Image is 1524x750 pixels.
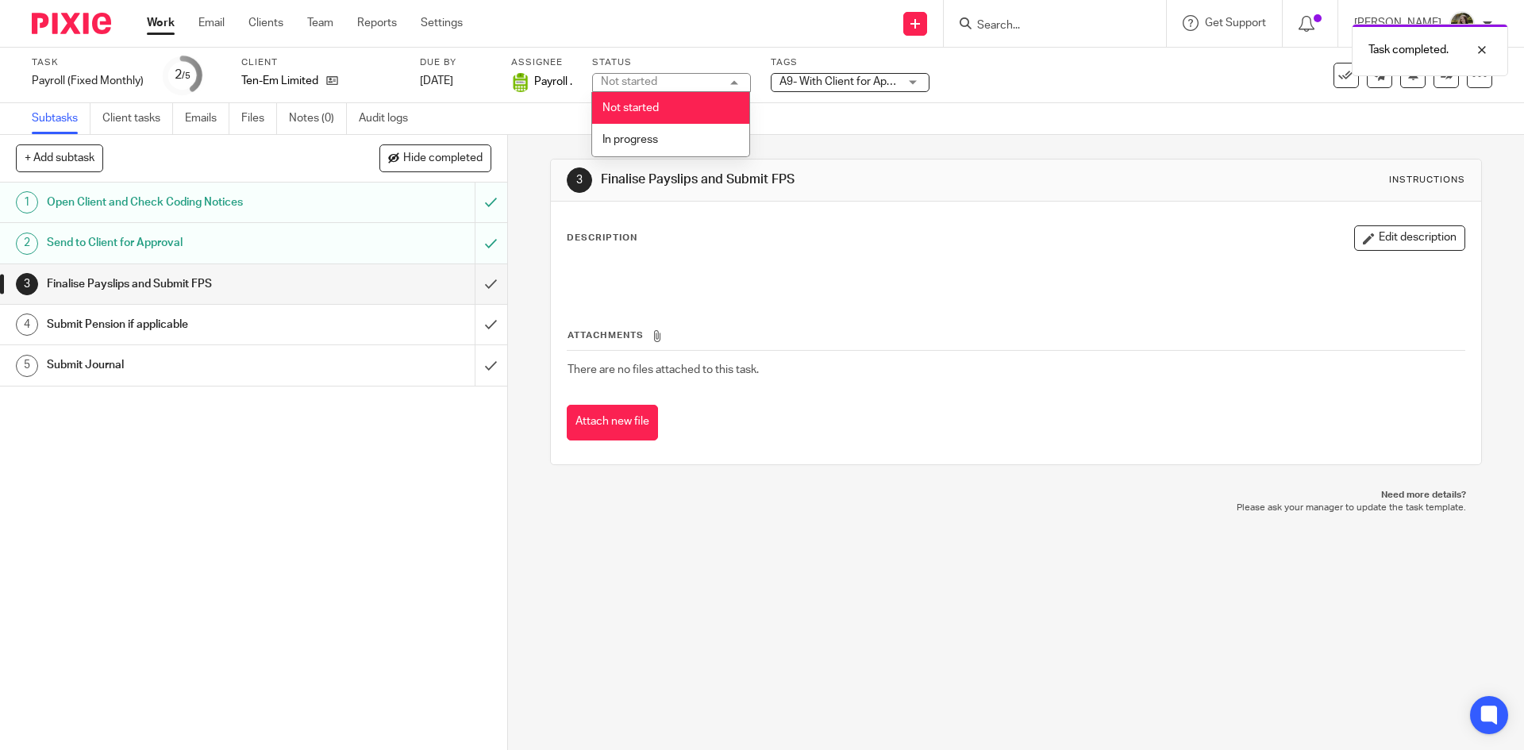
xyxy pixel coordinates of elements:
[511,73,530,92] img: 1000002144.png
[1449,11,1475,37] img: ACCOUNTING4EVERYTHING-13.jpg
[47,231,321,255] h1: Send to Client for Approval
[534,74,572,90] span: Payroll .
[592,56,751,69] label: Status
[1389,174,1465,187] div: Instructions
[403,152,483,165] span: Hide completed
[47,353,321,377] h1: Submit Journal
[32,103,90,134] a: Subtasks
[32,73,144,89] div: Payroll (Fixed Monthly)
[379,144,491,171] button: Hide completed
[601,171,1050,188] h1: Finalise Payslips and Submit FPS
[16,191,38,213] div: 1
[601,76,657,87] div: Not started
[421,15,463,31] a: Settings
[241,56,400,69] label: Client
[147,15,175,31] a: Work
[16,313,38,336] div: 4
[779,76,951,87] span: A9- With Client for Approval (Draft)
[241,73,318,89] p: Ten-Em Limited
[16,233,38,255] div: 2
[420,56,491,69] label: Due by
[289,103,347,134] a: Notes (0)
[47,313,321,337] h1: Submit Pension if applicable
[568,331,644,340] span: Attachments
[16,355,38,377] div: 5
[16,144,103,171] button: + Add subtask
[47,272,321,296] h1: Finalise Payslips and Submit FPS
[102,103,173,134] a: Client tasks
[567,405,658,440] button: Attach new file
[47,190,321,214] h1: Open Client and Check Coding Notices
[32,13,111,34] img: Pixie
[1368,42,1449,58] p: Task completed.
[602,102,659,113] span: Not started
[511,56,572,69] label: Assignee
[359,103,420,134] a: Audit logs
[1354,225,1465,251] button: Edit description
[602,134,658,145] span: In progress
[566,502,1465,514] p: Please ask your manager to update the task template.
[567,167,592,193] div: 3
[16,273,38,295] div: 3
[566,489,1465,502] p: Need more details?
[182,71,190,80] small: /5
[567,232,637,244] p: Description
[248,15,283,31] a: Clients
[185,103,229,134] a: Emails
[420,75,453,87] span: [DATE]
[175,66,190,84] div: 2
[32,56,144,69] label: Task
[568,364,759,375] span: There are no files attached to this task.
[307,15,333,31] a: Team
[241,103,277,134] a: Files
[198,15,225,31] a: Email
[357,15,397,31] a: Reports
